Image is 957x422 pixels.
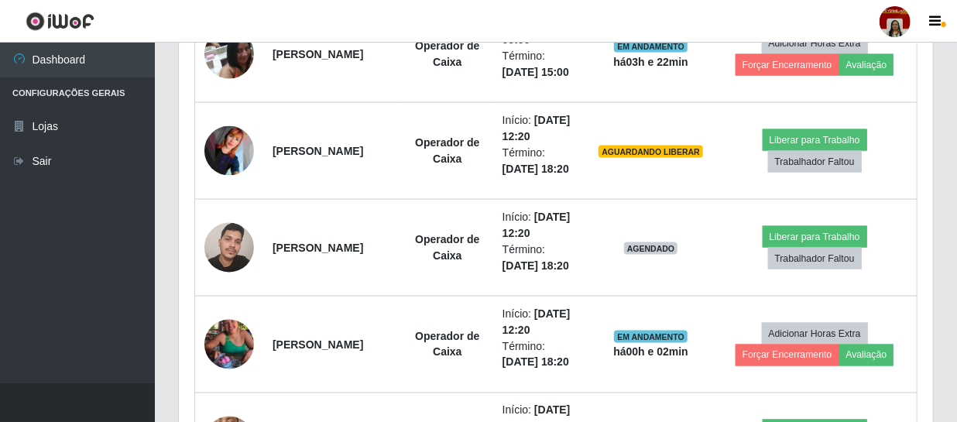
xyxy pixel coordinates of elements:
[415,136,479,165] strong: Operador de Caixa
[273,48,363,60] strong: [PERSON_NAME]
[503,112,580,145] li: Início:
[503,66,569,78] time: [DATE] 15:00
[839,54,894,76] button: Avaliação
[204,300,254,389] img: 1744399618911.jpeg
[768,248,862,269] button: Trabalhador Faltou
[614,331,688,343] span: EM ANDAMENTO
[503,259,569,272] time: [DATE] 18:20
[613,56,688,68] strong: há 03 h e 22 min
[763,129,867,151] button: Liberar para Trabalho
[624,242,678,255] span: AGENDADO
[762,323,868,345] button: Adicionar Horas Extra
[763,226,867,248] button: Liberar para Trabalho
[503,209,580,242] li: Início:
[768,151,862,173] button: Trabalhador Faltou
[415,330,479,359] strong: Operador de Caixa
[613,346,688,359] strong: há 00 h e 02 min
[839,345,894,366] button: Avaliação
[503,211,571,239] time: [DATE] 12:20
[204,21,254,87] img: 1716827942776.jpeg
[736,345,839,366] button: Forçar Encerramento
[503,338,580,371] li: Término:
[273,145,363,157] strong: [PERSON_NAME]
[26,12,94,31] img: CoreUI Logo
[273,242,363,254] strong: [PERSON_NAME]
[503,114,571,142] time: [DATE] 12:20
[204,214,254,280] img: 1734815809849.jpeg
[503,306,580,338] li: Início:
[599,146,703,158] span: AGUARDANDO LIBERAR
[614,40,688,53] span: EM ANDAMENTO
[415,233,479,262] strong: Operador de Caixa
[503,145,580,177] li: Término:
[503,48,580,81] li: Término:
[503,307,571,336] time: [DATE] 12:20
[736,54,839,76] button: Forçar Encerramento
[762,33,868,54] button: Adicionar Horas Extra
[503,242,580,274] li: Término:
[503,356,569,369] time: [DATE] 18:20
[503,163,569,175] time: [DATE] 18:20
[273,338,363,351] strong: [PERSON_NAME]
[204,126,254,176] img: 1651545393284.jpeg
